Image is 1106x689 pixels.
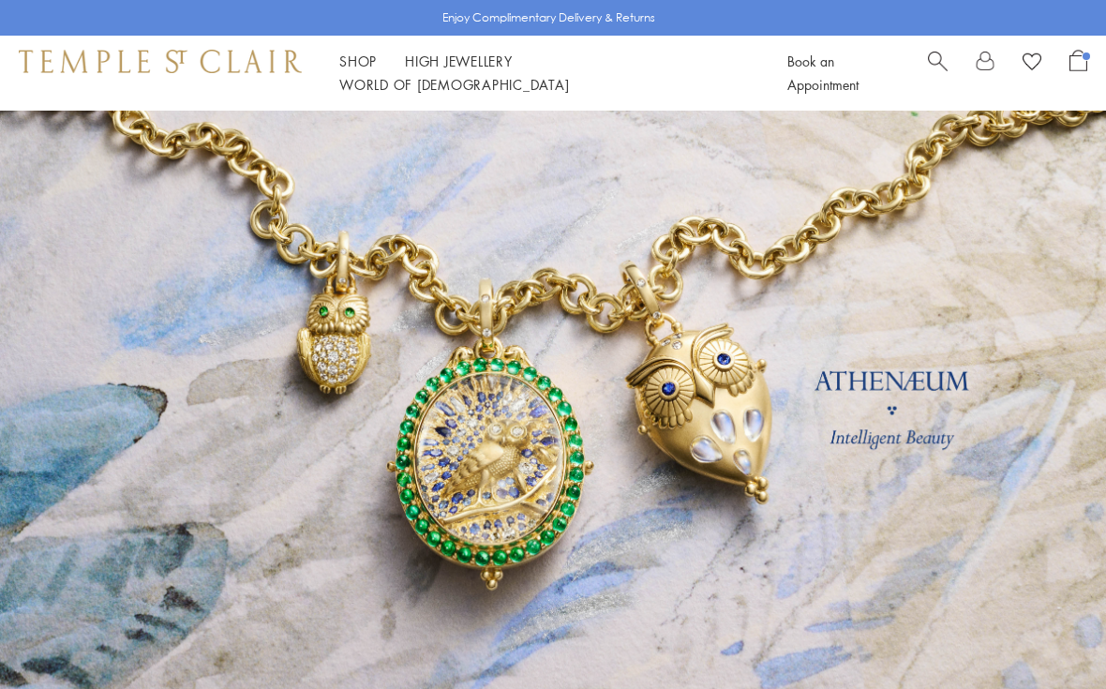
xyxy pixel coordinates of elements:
iframe: Gorgias live chat messenger [1012,601,1087,670]
img: Temple St. Clair [19,50,302,72]
a: World of [DEMOGRAPHIC_DATA]World of [DEMOGRAPHIC_DATA] [339,75,569,94]
p: Enjoy Complimentary Delivery & Returns [442,8,655,27]
a: Open Shopping Bag [1069,50,1087,97]
a: View Wishlist [1023,50,1041,78]
a: ShopShop [339,52,377,70]
a: Search [928,50,948,97]
nav: Main navigation [339,50,745,97]
a: High JewelleryHigh Jewellery [405,52,513,70]
a: Book an Appointment [787,52,859,94]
